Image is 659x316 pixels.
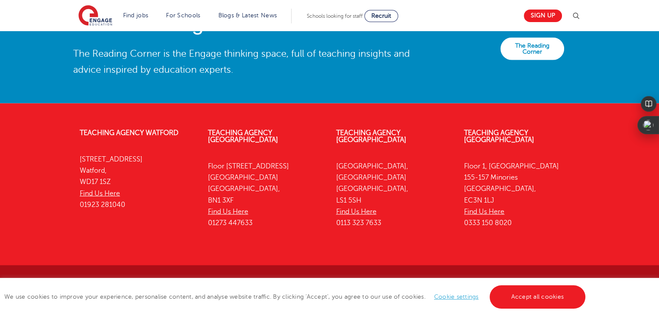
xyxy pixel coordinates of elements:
[336,129,406,144] a: Teaching Agency [GEOGRAPHIC_DATA]
[364,10,398,22] a: Recruit
[434,293,479,300] a: Cookie settings
[524,10,562,22] a: Sign up
[218,12,277,19] a: Blogs & Latest News
[166,12,200,19] a: For Schools
[80,190,120,197] a: Find Us Here
[208,208,248,216] a: Find Us Here
[464,208,504,216] a: Find Us Here
[123,12,149,19] a: Find jobs
[208,129,278,144] a: Teaching Agency [GEOGRAPHIC_DATA]
[336,208,377,216] a: Find Us Here
[464,161,579,229] p: Floor 1, [GEOGRAPHIC_DATA] 155-157 Minories [GEOGRAPHIC_DATA], EC3N 1LJ 0333 150 8020
[371,13,391,19] span: Recruit
[490,285,586,309] a: Accept all cookies
[208,161,323,229] p: Floor [STREET_ADDRESS] [GEOGRAPHIC_DATA] [GEOGRAPHIC_DATA], BN1 3XF 01273 447633
[500,38,564,60] a: The Reading Corner
[4,293,588,300] span: We use cookies to improve your experience, personalise content, and analyse website traffic. By c...
[80,129,179,137] a: Teaching Agency Watford
[464,129,534,144] a: Teaching Agency [GEOGRAPHIC_DATA]
[307,13,363,19] span: Schools looking for staff
[80,154,195,210] p: [STREET_ADDRESS] Watford, WD17 1SZ 01923 281040
[336,161,451,229] p: [GEOGRAPHIC_DATA], [GEOGRAPHIC_DATA] [GEOGRAPHIC_DATA], LS1 5SH 0113 323 7633
[73,46,416,77] p: The Reading Corner is the Engage thinking space, full of teaching insights and advice inspired by...
[78,5,112,27] img: Engage Education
